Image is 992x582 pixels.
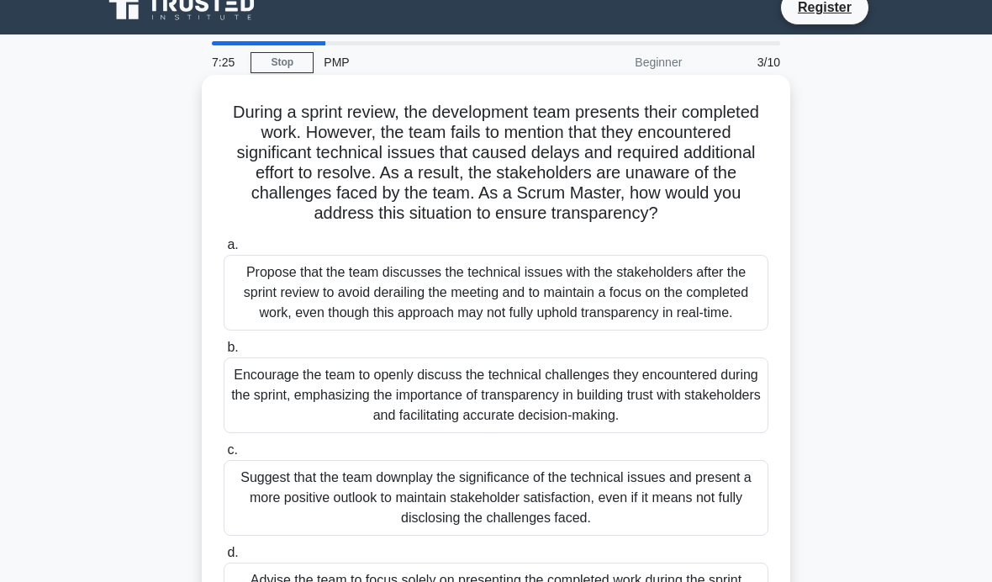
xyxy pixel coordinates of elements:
span: c. [227,442,237,457]
span: b. [227,340,238,354]
div: 3/10 [692,45,790,79]
span: d. [227,545,238,559]
div: PMP [314,45,545,79]
div: Propose that the team discusses the technical issues with the stakeholders after the sprint revie... [224,255,768,331]
a: Stop [251,52,314,73]
h5: During a sprint review, the development team presents their completed work. However, the team fai... [222,102,770,225]
div: Encourage the team to openly discuss the technical challenges they encountered during the sprint,... [224,357,768,433]
div: Suggest that the team downplay the significance of the technical issues and present a more positi... [224,460,768,536]
span: a. [227,237,238,251]
div: 7:25 [202,45,251,79]
div: Beginner [545,45,692,79]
